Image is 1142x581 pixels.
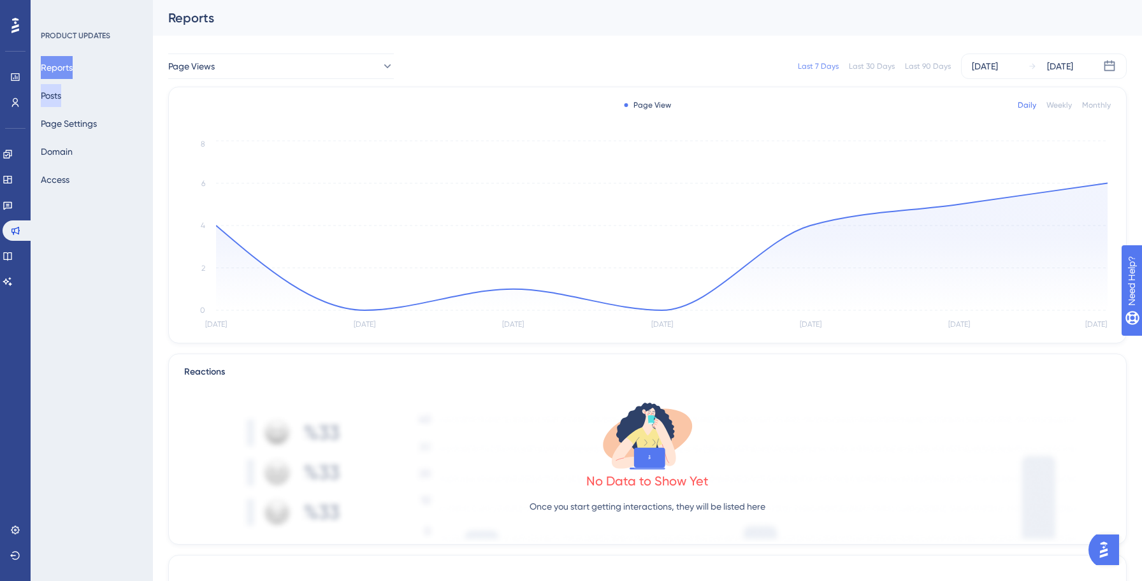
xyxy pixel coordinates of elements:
[201,140,205,148] tspan: 8
[586,472,709,490] div: No Data to Show Yet
[798,61,839,71] div: Last 7 Days
[1088,531,1127,569] iframe: UserGuiding AI Assistant Launcher
[201,264,205,273] tspan: 2
[849,61,895,71] div: Last 30 Days
[1085,320,1107,329] tspan: [DATE]
[354,320,375,329] tspan: [DATE]
[41,31,110,41] div: PRODUCT UPDATES
[200,306,205,315] tspan: 0
[800,320,821,329] tspan: [DATE]
[41,168,69,191] button: Access
[651,320,673,329] tspan: [DATE]
[1082,100,1111,110] div: Monthly
[1018,100,1036,110] div: Daily
[625,100,671,110] div: Page View
[530,499,765,514] p: Once you start getting interactions, they will be listed here
[502,320,524,329] tspan: [DATE]
[168,9,1095,27] div: Reports
[972,59,998,74] div: [DATE]
[41,140,73,163] button: Domain
[948,320,970,329] tspan: [DATE]
[201,179,205,188] tspan: 6
[905,61,951,71] div: Last 90 Days
[201,221,205,230] tspan: 4
[1047,59,1073,74] div: [DATE]
[205,320,227,329] tspan: [DATE]
[168,54,394,79] button: Page Views
[41,112,97,135] button: Page Settings
[41,56,73,79] button: Reports
[41,84,61,107] button: Posts
[1046,100,1072,110] div: Weekly
[30,3,80,18] span: Need Help?
[168,59,215,74] span: Page Views
[184,364,1111,380] div: Reactions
